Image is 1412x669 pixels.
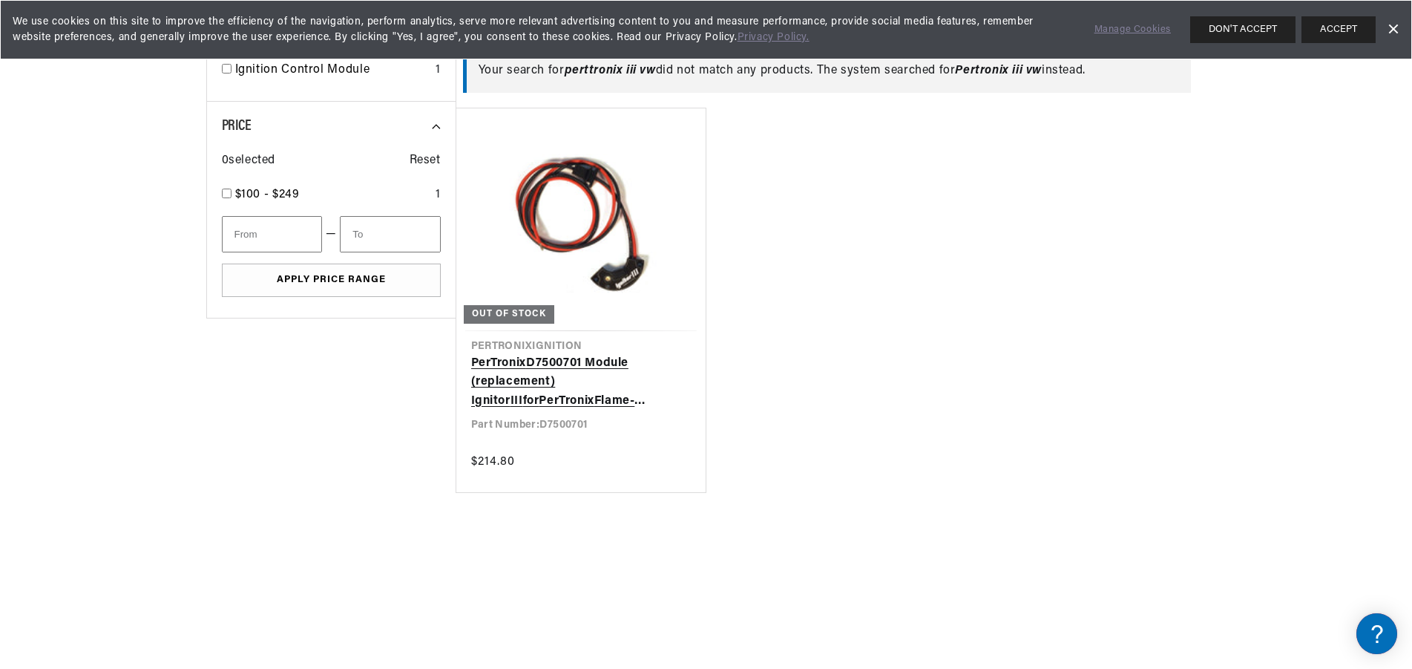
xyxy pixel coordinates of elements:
input: To [340,216,440,252]
span: 0 selected [222,151,275,171]
button: DON'T ACCEPT [1190,16,1296,43]
span: perttronix iii vw [565,65,656,76]
div: 1 [436,61,441,80]
div: Your search for did not match any products. The system searched for instead. [463,50,1191,93]
a: Dismiss Banner [1382,19,1404,41]
a: Privacy Policy. [738,32,810,43]
div: Payment, Pricing, and Promotions [15,348,282,362]
span: Pertronix iii vw [955,65,1042,76]
button: Apply Price Range [222,264,441,297]
a: PerTronixD7500701 Module (replacement) IgnitorIIIforPerTronixFlame-ThrowerCast Vacuum Distributor [471,354,691,411]
a: POWERED BY ENCHANT [204,428,286,442]
span: $100 - $249 [235,189,300,200]
div: Ignition Products [15,103,282,117]
a: Manage Cookies [1094,22,1171,38]
div: Orders [15,287,282,301]
span: Price [222,119,252,134]
a: FAQs [15,188,282,211]
div: JBA Performance Exhaust [15,164,282,178]
input: From [222,216,322,252]
a: Ignition Control Module [235,61,430,80]
a: Shipping FAQs [15,249,282,272]
a: Payment, Pricing, and Promotions FAQ [15,371,282,394]
span: Reset [410,151,441,171]
a: FAQ [15,126,282,149]
button: ACCEPT [1301,16,1376,43]
a: Orders FAQ [15,310,282,333]
span: — [326,225,337,244]
span: We use cookies on this site to improve the efficiency of the navigation, perform analytics, serve... [13,14,1074,45]
div: Shipping [15,226,282,240]
div: 1 [436,186,441,205]
button: Contact Us [15,397,282,423]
